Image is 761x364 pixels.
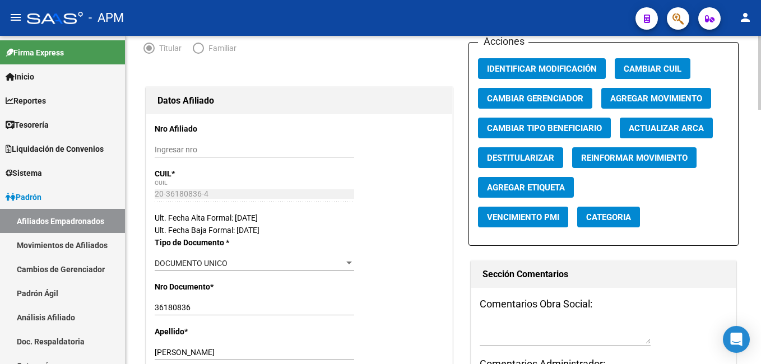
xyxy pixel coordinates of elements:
[478,207,568,227] button: Vencimiento PMI
[624,64,681,74] span: Cambiar CUIL
[478,58,606,79] button: Identificar Modificación
[155,167,242,180] p: CUIL
[155,325,242,338] p: Apellido
[610,94,702,104] span: Agregar Movimiento
[620,118,713,138] button: Actualizar ARCA
[478,118,611,138] button: Cambiar Tipo Beneficiario
[487,153,554,163] span: Destitularizar
[487,183,565,193] span: Agregar Etiqueta
[487,94,583,104] span: Cambiar Gerenciador
[577,207,640,227] button: Categoria
[487,64,597,74] span: Identificar Modificación
[478,177,574,198] button: Agregar Etiqueta
[629,123,704,133] span: Actualizar ARCA
[6,46,64,59] span: Firma Express
[155,236,242,249] p: Tipo de Documento *
[615,58,690,79] button: Cambiar CUIL
[487,123,602,133] span: Cambiar Tipo Beneficiario
[487,212,559,222] span: Vencimiento PMI
[6,143,104,155] span: Liquidación de Convenios
[581,153,688,163] span: Reinformar Movimiento
[155,259,228,268] span: DOCUMENTO UNICO
[155,281,242,293] p: Nro Documento
[155,42,182,54] span: Titular
[157,92,441,110] h1: Datos Afiliado
[6,95,46,107] span: Reportes
[6,167,42,179] span: Sistema
[143,46,248,55] mat-radio-group: Elija una opción
[478,147,563,168] button: Destitularizar
[9,11,22,24] mat-icon: menu
[572,147,697,168] button: Reinformar Movimiento
[723,326,750,353] div: Open Intercom Messenger
[155,212,444,224] div: Ult. Fecha Alta Formal: [DATE]
[155,123,242,135] p: Nro Afiliado
[601,88,711,109] button: Agregar Movimiento
[739,11,752,24] mat-icon: person
[155,224,444,236] div: Ult. Fecha Baja Formal: [DATE]
[6,191,41,203] span: Padrón
[478,34,528,49] h3: Acciones
[480,296,727,312] h3: Comentarios Obra Social:
[204,42,236,54] span: Familiar
[89,6,124,30] span: - APM
[586,212,631,222] span: Categoria
[6,71,34,83] span: Inicio
[482,265,725,283] h1: Sección Comentarios
[478,88,592,109] button: Cambiar Gerenciador
[6,119,49,131] span: Tesorería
